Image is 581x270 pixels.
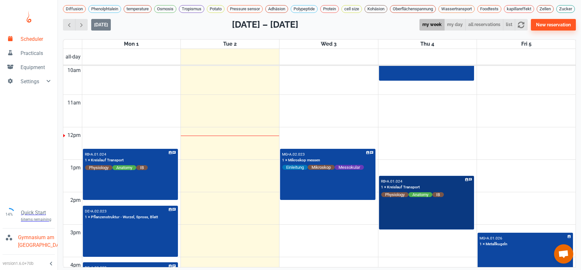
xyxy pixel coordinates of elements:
p: RB • [381,179,387,184]
p: A.02.023 [91,209,107,213]
p: 1 × Kreislauf Transport [85,157,124,163]
span: Kohäsion [365,6,387,12]
span: Messokular [335,165,364,170]
a: September 5, 2025 [520,40,533,49]
p: MG • [480,236,487,240]
div: 10am [66,62,82,78]
div: temperature [124,5,152,13]
a: September 2, 2025 [222,40,238,49]
a: September 3, 2025 [320,40,338,49]
span: Polypeptide [291,6,317,12]
div: Polypeptide [291,5,318,13]
span: Anatomy [112,165,136,170]
span: Potato [207,6,224,12]
div: Tropismus [179,5,204,13]
span: IB [432,192,444,197]
h2: [DATE] – [DATE] [232,18,298,32]
div: 11am [66,95,82,111]
div: Foodtests [477,5,501,13]
div: 12pm [66,127,82,143]
p: DE • [85,209,91,213]
span: temperature [124,6,151,12]
div: cell size [341,5,362,13]
p: A.01.026 [487,236,502,240]
span: all-day [64,53,82,61]
div: Phenolphtalein [88,5,121,13]
span: Oberflächenspannung [390,6,436,12]
p: A.02.023 [289,152,305,157]
div: Potato [207,5,224,13]
p: A.01.024 [91,152,106,157]
span: Einleitung [282,165,308,170]
div: Osmosis [154,5,176,13]
button: my week [419,19,445,31]
div: Kohäsion [365,5,387,13]
p: A.01.024 [387,179,402,184]
p: 1 × Kreislauf Transport [381,184,420,190]
span: Foodtests [478,6,501,12]
div: Oberflächenspannung [390,5,436,13]
span: Wassertransport [439,6,474,12]
span: cell size [342,6,362,12]
a: September 4, 2025 [419,40,436,49]
p: A.02.023 [91,265,107,270]
button: [DATE] [91,19,111,31]
span: Physiology [85,165,112,170]
button: Previous week [63,19,75,31]
span: kapillareffekt [504,6,534,12]
div: Adhäsion [265,5,288,13]
span: Mikroskop [308,165,335,170]
div: Zellen [537,5,554,13]
span: Osmosis [154,6,176,12]
button: my day [444,19,466,31]
span: Anatomy [409,192,432,197]
span: IB [136,165,148,170]
div: Diffusion [63,5,86,13]
div: Zucker [556,5,575,13]
p: 1 × Metallkugeln [480,241,507,247]
p: 1 × Mikroskop messen [282,157,320,163]
div: Protein [320,5,339,13]
div: Wassertransport [438,5,475,13]
div: 3pm [69,225,82,241]
span: Diffusion [63,6,85,12]
span: Phenolphtalein [89,6,121,12]
span: Protein [321,6,339,12]
button: all reservations [465,19,503,31]
span: Pressure sensor [227,6,262,12]
a: September 1, 2025 [123,40,140,49]
a: Chat öffnen [554,244,573,264]
span: Physiology [381,192,409,197]
div: Pressure sensor [227,5,263,13]
p: DE • [85,265,91,270]
button: New reservation [531,19,576,31]
button: list [503,19,515,31]
button: Next week [75,19,88,31]
span: Tropismus [179,6,204,12]
div: kapillareffekt [504,5,534,13]
p: 1 × Pflanzenstruktur - Wurzel, Spross, Blatt [85,214,158,220]
p: RB • [85,152,91,157]
p: MG • [282,152,289,157]
span: Adhäsion [266,6,288,12]
span: Zucker [557,6,575,12]
div: 2pm [69,192,82,208]
span: Zellen [537,6,553,12]
div: 1pm [69,160,82,176]
button: refresh [515,19,527,31]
